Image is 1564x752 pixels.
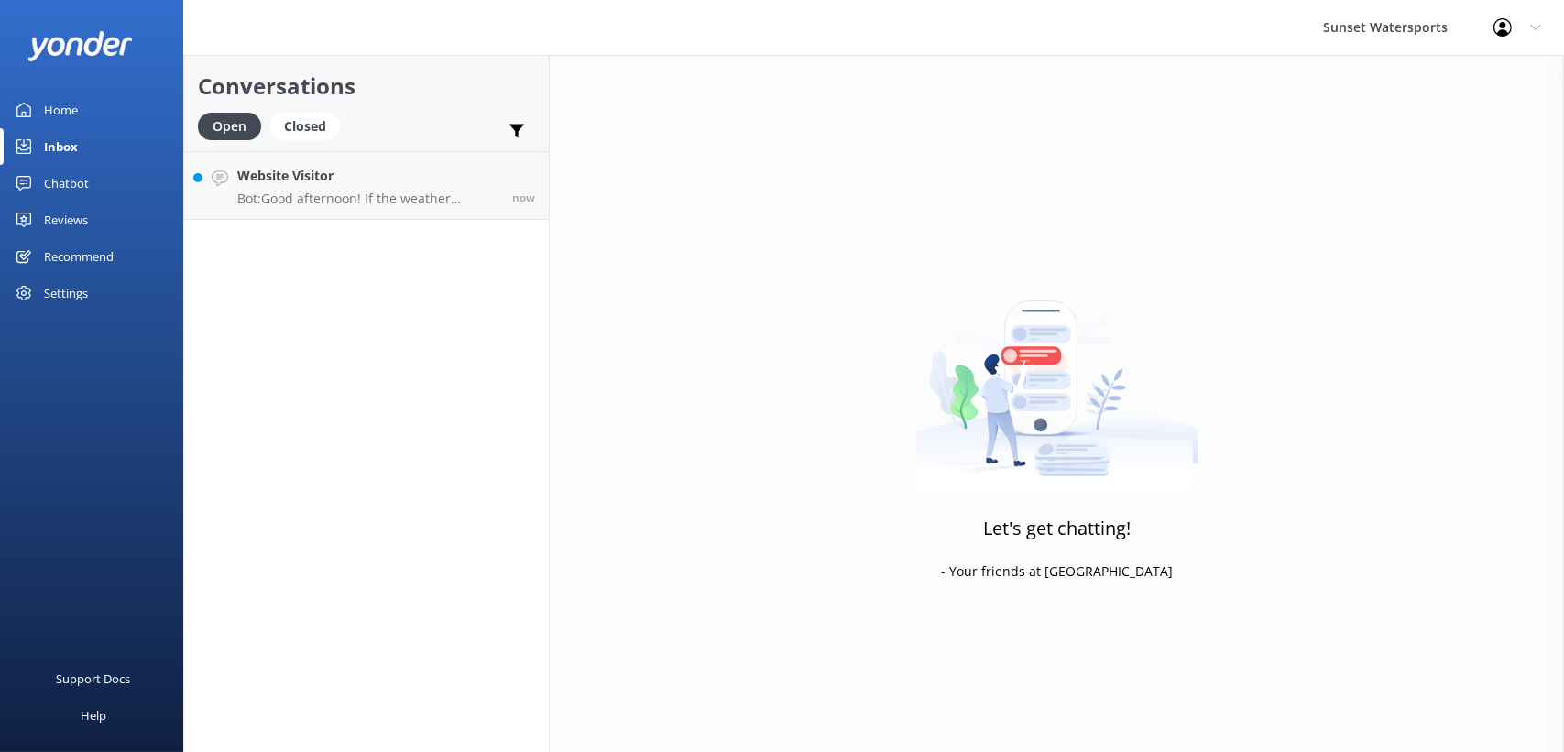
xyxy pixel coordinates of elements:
h4: Website Visitor [237,166,498,186]
p: - Your friends at [GEOGRAPHIC_DATA] [941,561,1173,582]
p: Bot: Good afternoon! If the weather conditions are unsafe, our captains will postpone or cancel t... [237,191,498,207]
a: Closed [270,115,349,136]
img: artwork of a man stealing a conversation from at giant smartphone [915,262,1198,491]
h3: Let's get chatting! [983,514,1131,543]
div: Recommend [44,238,114,275]
h2: Conversations [198,69,535,104]
a: Website VisitorBot:Good afternoon! If the weather conditions are unsafe, our captains will postpo... [184,151,549,220]
img: yonder-white-logo.png [27,31,133,61]
div: Home [44,92,78,128]
div: Closed [270,113,340,140]
div: Chatbot [44,165,89,202]
div: Inbox [44,128,78,165]
div: Reviews [44,202,88,238]
div: Open [198,113,261,140]
span: Sep 19 2025 11:00am (UTC -05:00) America/Cancun [512,190,535,205]
div: Settings [44,275,88,311]
div: Support Docs [57,660,131,697]
a: Open [198,115,270,136]
div: Help [81,697,106,734]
